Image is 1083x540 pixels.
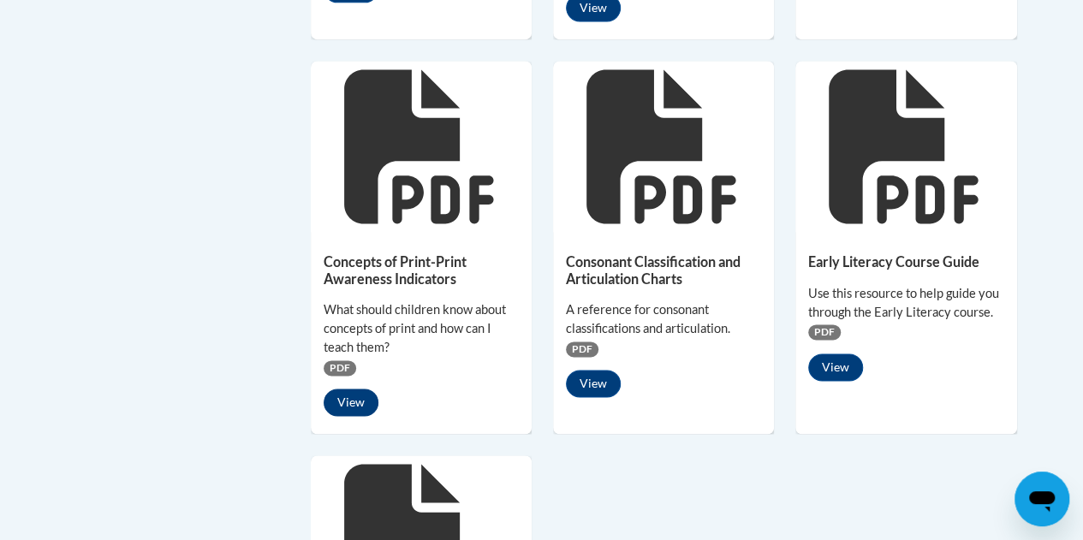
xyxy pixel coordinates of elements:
button: View [324,389,378,416]
button: View [566,370,621,397]
div: A reference for consonant classifications and articulation. [566,300,761,338]
div: What should children know about concepts of print and how can I teach them? [324,300,519,357]
div: Use this resource to help guide you through the Early Literacy course. [808,284,1003,322]
iframe: Button to launch messaging window [1015,472,1069,526]
button: View [808,353,863,381]
h5: Consonant Classification and Articulation Charts [566,253,761,287]
span: PDF [324,360,356,376]
span: PDF [566,341,598,357]
h5: Concepts of Print-Print Awareness Indicators [324,253,519,287]
h5: Early Literacy Course Guide [808,253,1003,270]
span: PDF [808,324,841,340]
